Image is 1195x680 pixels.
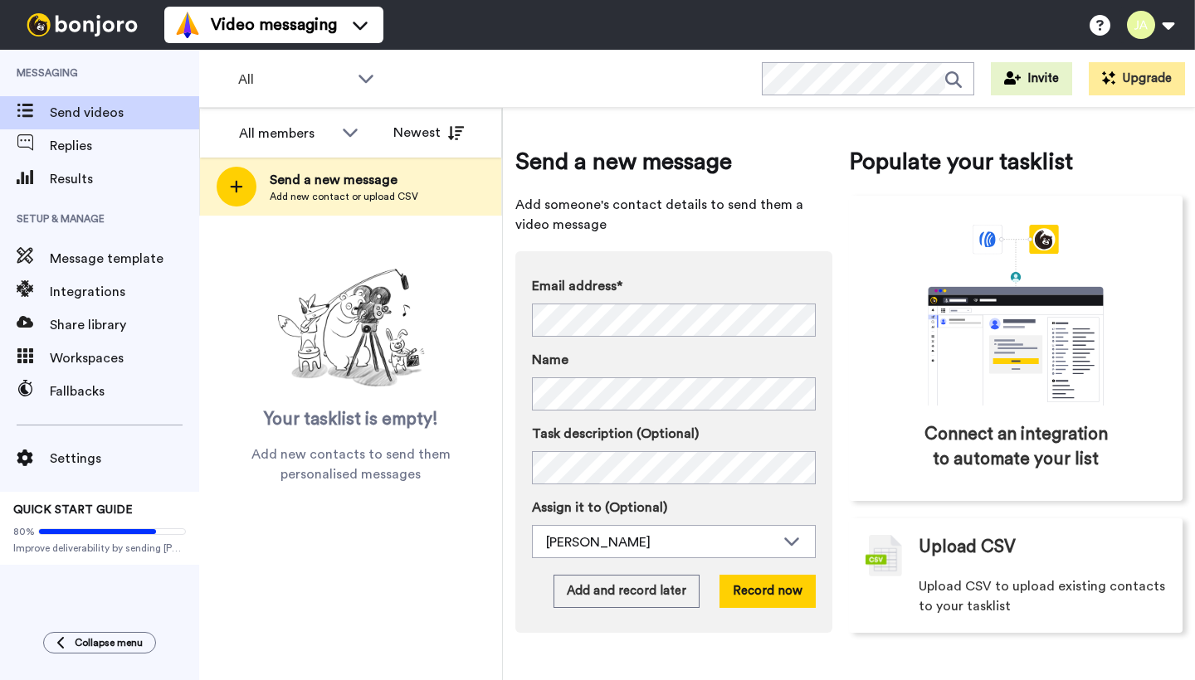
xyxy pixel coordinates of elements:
[532,350,568,370] span: Name
[381,116,476,149] button: Newest
[1089,62,1185,95] button: Upgrade
[13,542,186,555] span: Improve deliverability by sending [PERSON_NAME]’s from your own email
[546,532,775,552] div: [PERSON_NAME]
[268,262,434,395] img: ready-set-action.png
[515,195,832,235] span: Add someone's contact details to send them a video message
[264,407,438,432] span: Your tasklist is empty!
[238,70,349,90] span: All
[20,13,144,36] img: bj-logo-header-white.svg
[224,444,477,484] span: Add new contacts to send them personalised messages
[849,145,1183,178] span: Populate your tasklist
[50,381,199,401] span: Fallbacks
[239,124,334,143] div: All members
[50,282,199,302] span: Integrations
[270,190,418,203] span: Add new contact or upload CSV
[270,170,418,190] span: Send a new message
[532,424,816,444] label: Task description (Optional)
[50,348,199,368] span: Workspaces
[174,12,201,38] img: vm-color.svg
[13,525,35,538] span: 80%
[719,575,816,608] button: Record now
[50,449,199,469] span: Settings
[891,225,1140,406] div: animation
[13,504,133,516] span: QUICK START GUIDE
[75,636,143,649] span: Collapse menu
[50,169,199,189] span: Results
[50,103,199,123] span: Send videos
[919,422,1112,472] span: Connect an integration to automate your list
[919,535,1016,560] span: Upload CSV
[919,576,1166,616] span: Upload CSV to upload existing contacts to your tasklist
[211,13,337,36] span: Video messaging
[515,145,832,178] span: Send a new message
[532,276,816,296] label: Email address*
[50,136,199,156] span: Replies
[554,575,700,608] button: Add and record later
[866,535,902,576] img: csv-grey.png
[43,632,156,653] button: Collapse menu
[50,315,199,335] span: Share library
[532,498,816,517] label: Assign it to (Optional)
[991,62,1072,95] button: Invite
[50,249,199,269] span: Message template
